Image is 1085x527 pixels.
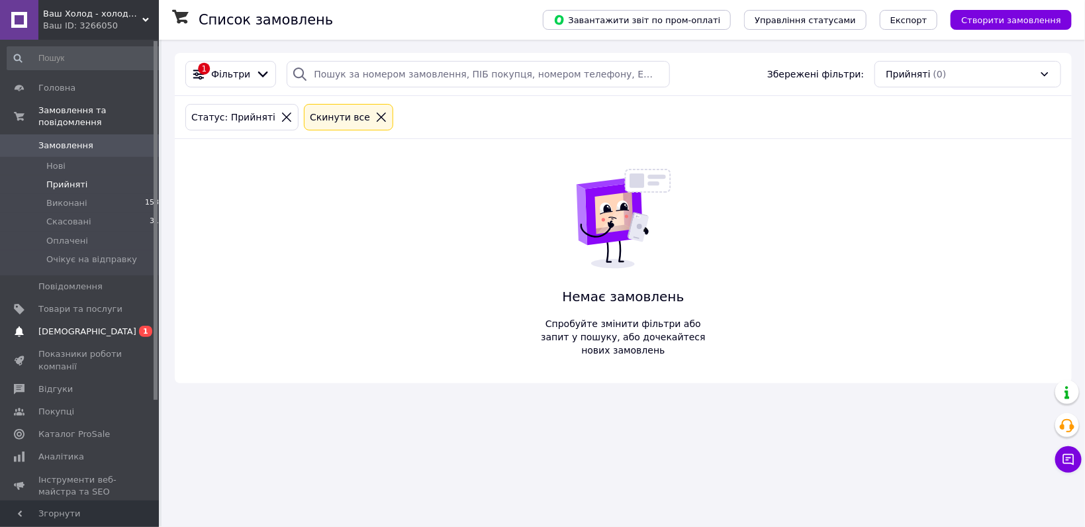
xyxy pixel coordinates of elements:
[307,110,373,124] div: Cкинути все
[150,216,164,228] span: 312
[46,197,87,209] span: Виконані
[38,303,122,315] span: Товари та послуги
[7,46,165,70] input: Пошук
[961,15,1061,25] span: Створити замовлення
[38,451,84,463] span: Аналітика
[38,474,122,498] span: Інструменти веб-майстра та SEO
[933,69,947,79] span: (0)
[38,140,93,152] span: Замовлення
[38,105,159,128] span: Замовлення та повідомлення
[38,428,110,440] span: Каталог ProSale
[211,68,250,81] span: Фільтри
[951,10,1072,30] button: Створити замовлення
[46,160,66,172] span: Нові
[38,406,74,418] span: Покупці
[189,110,278,124] div: Статус: Прийняті
[38,383,73,395] span: Відгуки
[38,348,122,372] span: Показники роботи компанії
[287,61,670,87] input: Пошук за номером замовлення, ПІБ покупця, номером телефону, Email, номером накладної
[43,8,142,20] span: Ваш Холод - холодильні компресори та комплектуючі
[38,281,103,293] span: Повідомлення
[767,68,864,81] span: Збережені фільтри:
[880,10,938,30] button: Експорт
[46,179,87,191] span: Прийняті
[886,68,930,81] span: Прийняті
[536,287,711,307] span: Немає замовлень
[890,15,927,25] span: Експорт
[38,326,136,338] span: [DEMOGRAPHIC_DATA]
[46,235,88,247] span: Оплачені
[145,197,164,209] span: 1536
[1055,446,1082,473] button: Чат з покупцем
[536,317,711,357] span: Спробуйте змінити фільтри або запит у пошуку, або дочекайтеся нових замовлень
[199,12,333,28] h1: Список замовлень
[937,14,1072,24] a: Створити замовлення
[38,82,75,94] span: Головна
[46,216,91,228] span: Скасовані
[46,254,137,265] span: Очікує на відправку
[755,15,856,25] span: Управління статусами
[553,14,720,26] span: Завантажити звіт по пром-оплаті
[543,10,731,30] button: Завантажити звіт по пром-оплаті
[43,20,159,32] div: Ваш ID: 3266050
[139,326,152,337] span: 1
[744,10,867,30] button: Управління статусами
